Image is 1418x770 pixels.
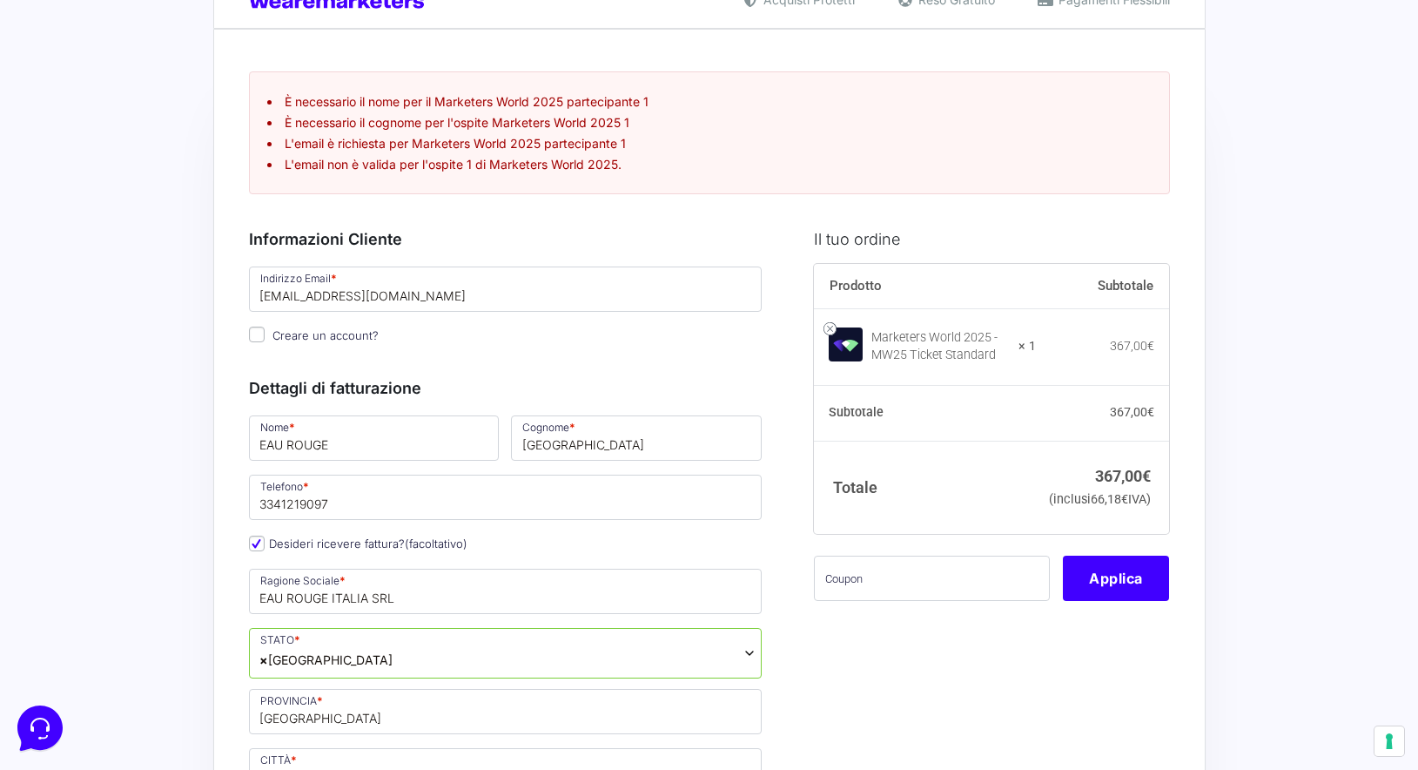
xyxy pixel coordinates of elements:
[113,157,257,171] span: Inizia una conversazione
[814,441,1036,534] th: Totale
[1121,492,1128,507] span: €
[829,328,863,361] img: Marketers World 2025 - MW25 Ticket Standard
[1036,264,1170,309] th: Subtotale
[14,14,292,42] h2: Ciao da Marketers 👋
[259,651,393,669] span: Italia
[267,134,1152,152] li: L'email è richiesta per Marketers World 2025 partecipante 1
[267,113,1152,132] li: È necessario il cognome per l'ospite Marketers World 2025 1
[84,98,118,132] img: dark
[249,475,763,520] input: Telefono *
[249,628,763,679] span: Italia
[268,584,293,599] p: Aiuto
[185,216,320,230] a: Apri Centro Assistenza
[249,569,763,614] input: Ragione Sociale *
[28,70,148,84] span: Le tue conversazioni
[28,146,320,181] button: Inizia una conversazione
[871,329,1007,364] div: Marketers World 2025 - MW25 Ticket Standard
[249,415,500,461] input: Nome *
[249,227,763,251] h3: Informazioni Cliente
[249,537,467,550] label: Desideri ricevere fattura?
[52,584,82,599] p: Home
[1147,339,1154,353] span: €
[405,537,467,550] span: (facoltativo)
[1147,405,1154,419] span: €
[259,651,268,669] span: ×
[28,216,136,230] span: Trova una risposta
[249,327,265,342] input: Creare un account?
[28,98,63,132] img: dark
[39,253,285,271] input: Cerca un articolo...
[1374,726,1404,756] button: Le tue preferenze relative al consenso per le tecnologie di tracciamento
[151,584,198,599] p: Messaggi
[814,556,1050,601] input: Coupon
[1063,556,1169,601] button: Applica
[267,155,1152,173] li: L'email non è valida per l'ospite 1 di Marketers World 2025.
[814,264,1036,309] th: Prodotto
[14,559,121,599] button: Home
[1049,492,1151,507] small: (inclusi IVA)
[814,386,1036,442] th: Subtotale
[267,92,1152,111] li: È necessario il nome per il Marketers World 2025 partecipante 1
[1110,339,1154,353] bdi: 367,00
[1095,467,1151,485] bdi: 367,00
[1142,467,1151,485] span: €
[121,559,228,599] button: Messaggi
[511,415,762,461] input: Cognome *
[249,536,265,551] input: Desideri ricevere fattura?(facoltativo)
[249,689,763,734] input: PROVINCIA *
[1018,338,1036,355] strong: × 1
[272,328,379,342] span: Creare un account?
[14,702,66,754] iframe: Customerly Messenger Launcher
[56,98,91,132] img: dark
[1110,405,1154,419] bdi: 367,00
[1091,492,1128,507] span: 66,18
[249,376,763,400] h3: Dettagli di fatturazione
[227,559,334,599] button: Aiuto
[814,227,1169,251] h3: Il tuo ordine
[249,267,763,312] input: Indirizzo Email *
